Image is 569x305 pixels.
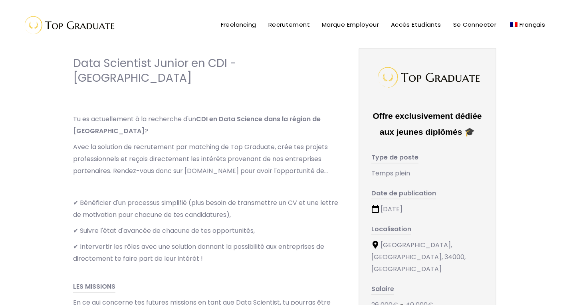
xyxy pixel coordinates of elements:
[371,224,411,235] span: Localisation
[391,20,441,29] span: Accès Etudiants
[221,20,256,29] span: Freelancing
[18,12,118,38] img: Top Graduate
[371,239,484,275] div: [GEOGRAPHIC_DATA], [GEOGRAPHIC_DATA], 34000, [GEOGRAPHIC_DATA]
[510,22,517,27] img: Français
[73,114,321,136] strong: CDI en Data Science dans la région de [GEOGRAPHIC_DATA]
[371,203,484,215] div: [DATE]
[73,282,115,293] span: LES MISSIONS
[453,20,497,29] span: Se Connecter
[73,141,343,177] p: Avec la solution de recrutement par matching de Top Graduate, crée tes projets professionnels et ...
[73,113,343,137] p: Tu es actuellement à la recherche d'un ?
[322,20,379,29] span: Marque Employeur
[519,20,545,29] span: Français
[73,225,343,237] p: ✔ Suivre l'état d'avancée de chacune de tes opportunités,
[73,56,343,85] div: Data Scientist Junior en CDI - [GEOGRAPHIC_DATA]
[73,241,343,265] p: ✔ Intervertir les rôles avec une solution donnant la possibilité aux entreprises de directement t...
[371,167,484,179] div: Temps plein
[373,111,482,136] strong: Offre exclusivement dédiée aux jeunes diplômés 🎓
[371,189,436,199] span: Date de publication
[268,20,310,29] span: Recrutement
[73,197,343,221] p: ✔ Bénéficier d'un processus simplifié (plus besoin de transmettre un CV et une lettre de motivati...
[373,63,481,92] img: Top Graduate
[371,153,418,163] span: Type de poste
[371,284,394,295] span: Salaire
